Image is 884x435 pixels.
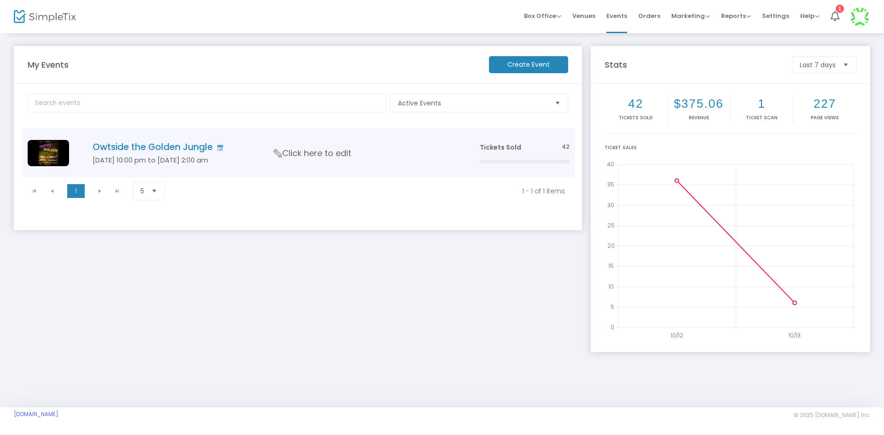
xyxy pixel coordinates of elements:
[551,94,564,112] button: Select
[606,97,665,111] h2: 42
[733,97,791,111] h2: 1
[607,201,614,209] text: 30
[669,114,728,121] p: Revenue
[839,57,852,73] button: Select
[572,4,595,28] span: Venues
[274,147,351,159] span: Click here to edit
[800,60,836,70] span: Last 7 days
[607,180,614,188] text: 35
[148,182,161,200] button: Select
[836,5,844,13] div: 1
[480,143,521,152] span: Tickets Sold
[670,331,683,339] text: 10/12
[794,412,870,419] span: © 2025 [DOMAIN_NAME] Inc.
[181,186,565,196] kendo-pager-info: 1 - 1 of 1 items
[14,411,58,418] a: [DOMAIN_NAME]
[611,323,614,331] text: 0
[28,140,69,166] img: 638959563315205677image0.jpeg
[611,302,614,310] text: 5
[607,160,614,168] text: 40
[733,114,791,121] p: Ticket Scan
[23,58,484,71] m-panel-title: My Events
[607,221,615,229] text: 25
[607,242,615,249] text: 20
[140,186,144,196] span: 5
[669,97,728,111] h2: $375.06
[28,94,387,112] input: Search events
[795,114,855,121] p: Page Views
[93,142,452,152] h4: Owtside the Golden Jungle
[608,262,614,270] text: 15
[606,4,627,28] span: Events
[788,331,801,339] text: 10/13
[67,184,85,198] span: Page 1
[605,144,856,151] div: Ticket Sales
[606,114,665,121] p: Tickets sold
[562,143,570,151] span: 42
[608,282,614,290] text: 10
[93,156,452,164] h5: [DATE] 10:00 pm to [DATE] 2:00 am
[638,4,660,28] span: Orders
[795,97,855,111] h2: 227
[398,99,547,108] span: Active Events
[600,58,787,71] m-panel-title: Stats
[489,56,568,73] m-button: Create Event
[671,12,710,20] span: Marketing
[800,12,820,20] span: Help
[524,12,561,20] span: Box Office
[762,4,789,28] span: Settings
[721,12,751,20] span: Reports
[22,128,575,178] div: Data table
